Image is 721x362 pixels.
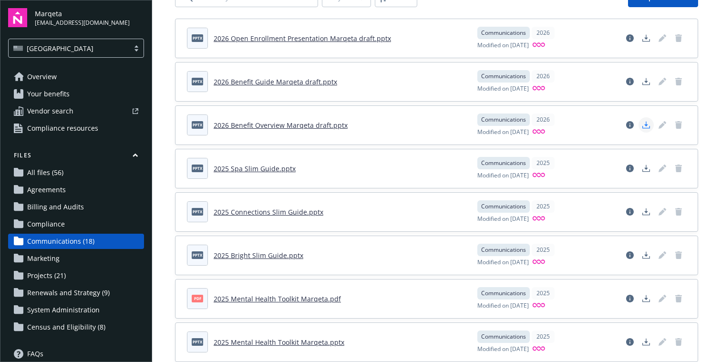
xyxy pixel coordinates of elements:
a: Download document [639,74,654,89]
span: pptx [192,165,203,172]
a: View file details [622,161,638,176]
div: 2025 [532,287,555,300]
span: Vendor search [27,103,73,119]
div: 2025 [532,157,555,169]
a: Download document [639,31,654,46]
a: Download document [639,161,654,176]
a: Download document [639,334,654,350]
span: [GEOGRAPHIC_DATA] [13,43,124,53]
span: Modified on [DATE] [477,84,529,93]
a: Vendor search [8,103,144,119]
a: Download document [639,248,654,263]
a: View file details [622,31,638,46]
a: 2025 Mental Health Toolkit Marqeta.pptx [214,338,344,347]
span: Compliance [27,217,65,232]
span: Communications [481,332,526,341]
a: 2025 Bright Slim Guide.pptx [214,251,303,260]
span: Communications [481,246,526,254]
span: Edit document [655,248,670,263]
span: Edit document [655,334,670,350]
span: Delete document [671,248,686,263]
a: View file details [622,248,638,263]
span: All files (56) [27,165,63,180]
span: Marqeta [35,9,130,19]
a: View file details [622,334,638,350]
a: Download document [639,117,654,133]
span: Modified on [DATE] [477,345,529,354]
a: Agreements [8,182,144,197]
span: Billing and Audits [27,199,84,215]
a: Marketing [8,251,144,266]
a: All files (56) [8,165,144,180]
span: pptx [192,121,203,128]
span: Your benefits [27,86,70,102]
span: pptx [192,338,203,345]
span: System Administration [27,302,100,318]
span: Marketing [27,251,60,266]
a: View file details [622,291,638,306]
div: 2026 [532,114,555,126]
a: Census and Eligibility (8) [8,320,144,335]
span: Communications [481,159,526,167]
a: 2025 Mental Health Toolkit Marqeta.pdf [214,294,341,303]
a: View file details [622,117,638,133]
span: FAQs [27,346,43,362]
span: Modified on [DATE] [477,258,529,267]
a: 2026 Benefit Overview Marqeta draft.pptx [214,121,348,130]
a: 2025 Connections Slim Guide.pptx [214,207,323,217]
span: Communications [481,202,526,211]
span: Modified on [DATE] [477,41,529,50]
div: 2025 [532,331,555,343]
span: Delete document [671,74,686,89]
span: Renewals and Strategy (9) [27,285,110,300]
a: Download document [639,291,654,306]
a: Projects (21) [8,268,144,283]
a: Compliance [8,217,144,232]
span: Communications [481,72,526,81]
a: Billing and Audits [8,199,144,215]
span: pptx [192,34,203,41]
span: [EMAIL_ADDRESS][DOMAIN_NAME] [35,19,130,27]
div: 2026 [532,27,555,39]
span: Edit document [655,117,670,133]
a: 2026 Benefit Guide Marqeta draft.pptx [214,77,337,86]
div: 2026 [532,70,555,83]
span: Edit document [655,74,670,89]
span: Edit document [655,291,670,306]
span: Delete document [671,31,686,46]
span: pptx [192,208,203,215]
a: Download document [639,204,654,219]
a: Renewals and Strategy (9) [8,285,144,300]
span: pptx [192,78,203,85]
span: Edit document [655,161,670,176]
a: 2025 Spa Slim Guide.pptx [214,164,296,173]
a: System Administration [8,302,144,318]
span: Projects (21) [27,268,66,283]
a: FAQs [8,346,144,362]
a: View file details [622,204,638,219]
img: navigator-logo.svg [8,8,27,27]
div: 2025 [532,200,555,213]
span: Delete document [671,161,686,176]
span: Agreements [27,182,66,197]
span: Compliance resources [27,121,98,136]
span: Delete document [671,204,686,219]
span: Delete document [671,334,686,350]
span: Communications [481,115,526,124]
a: Your benefits [8,86,144,102]
span: Delete document [671,117,686,133]
span: pdf [192,295,203,302]
div: 2025 [532,244,555,256]
a: 2026 Open Enrollment Presentation Marqeta draft.pptx [214,34,391,43]
a: View file details [622,74,638,89]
